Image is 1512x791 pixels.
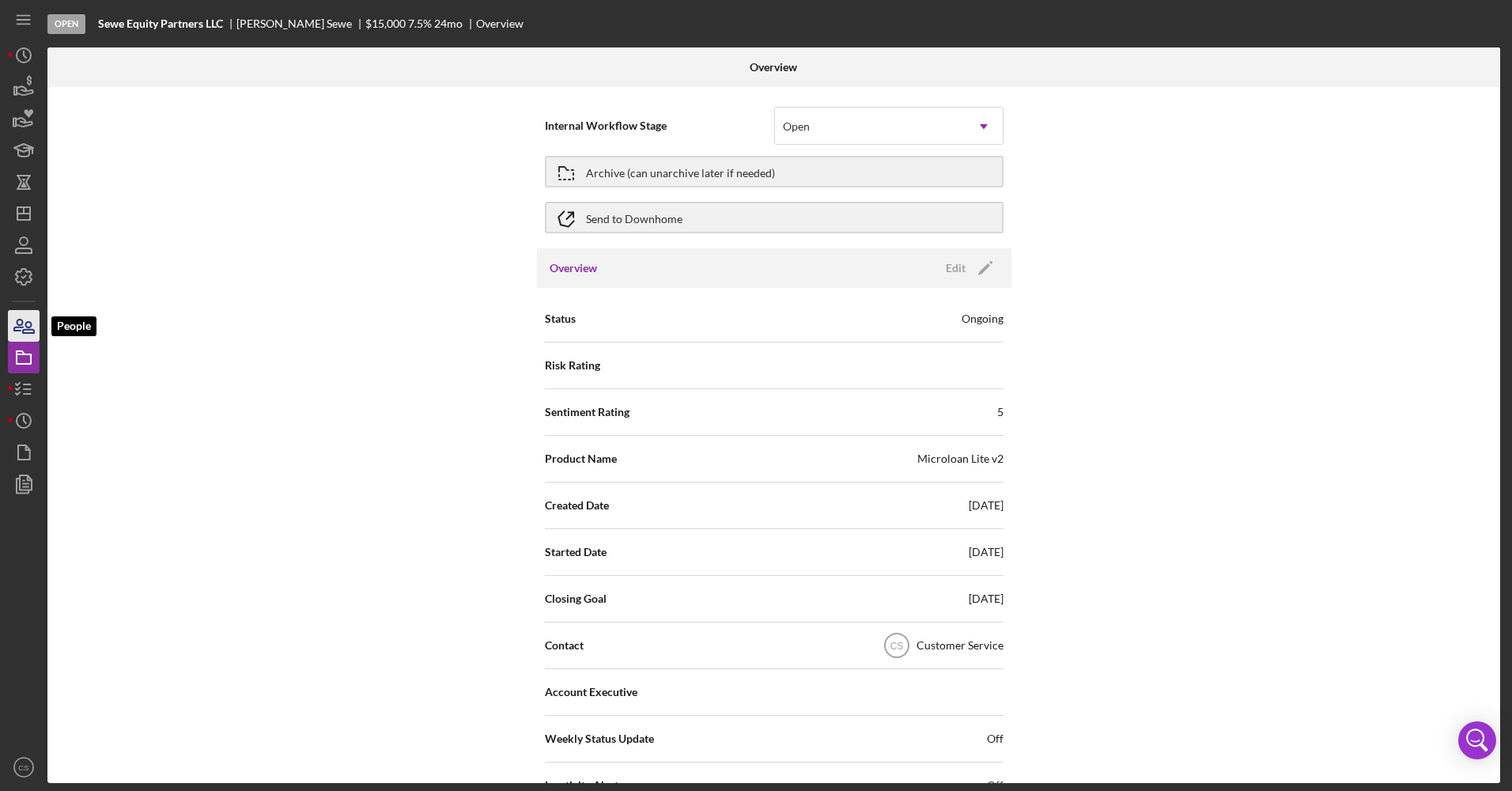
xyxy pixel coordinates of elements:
[890,641,903,652] text: CS
[236,17,365,30] div: [PERSON_NAME] Sewe
[545,202,1004,233] button: Send to Downhome
[545,498,609,513] span: Created Date
[1458,721,1496,759] div: Open Intercom Messenger
[47,14,85,34] div: Open
[545,638,584,653] span: Contact
[545,156,1004,187] button: Archive (can unarchive later if needed)
[545,451,617,467] span: Product Name
[545,311,576,327] span: Status
[946,256,966,280] div: Edit
[365,17,406,30] span: $15,000
[586,157,775,186] div: Archive (can unarchive later if needed)
[98,17,223,30] b: Sewe Equity Partners LLC
[783,120,810,133] div: Open
[545,591,607,607] span: Closing Goal
[434,17,463,30] div: 24 mo
[969,544,1004,560] div: [DATE]
[545,684,637,700] span: Account Executive
[550,260,597,276] h3: Overview
[962,311,1004,327] div: Ongoing
[987,731,1004,747] span: Off
[545,544,607,560] span: Started Date
[8,751,40,783] button: CS
[545,404,629,420] span: Sentiment Rating
[917,451,1004,467] div: Microloan Lite v2
[969,591,1004,607] div: [DATE]
[545,731,654,747] span: Weekly Status Update
[545,118,774,134] span: Internal Workflow Stage
[476,17,524,30] div: Overview
[917,638,1004,653] div: Customer Service
[997,404,1004,420] div: 5
[936,256,999,280] button: Edit
[408,17,432,30] div: 7.5 %
[18,763,28,772] text: CS
[545,358,600,373] span: Risk Rating
[750,61,797,74] b: Overview
[969,498,1004,513] div: [DATE]
[586,203,682,232] div: Send to Downhome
